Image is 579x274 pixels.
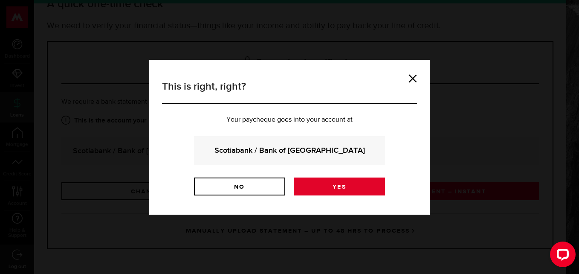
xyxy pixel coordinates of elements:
[543,238,579,274] iframe: LiveChat chat widget
[194,178,285,195] a: No
[162,117,417,123] p: Your paycheque goes into your account at
[294,178,385,195] a: Yes
[206,145,373,156] strong: Scotiabank / Bank of [GEOGRAPHIC_DATA]
[162,79,417,104] h3: This is right, right?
